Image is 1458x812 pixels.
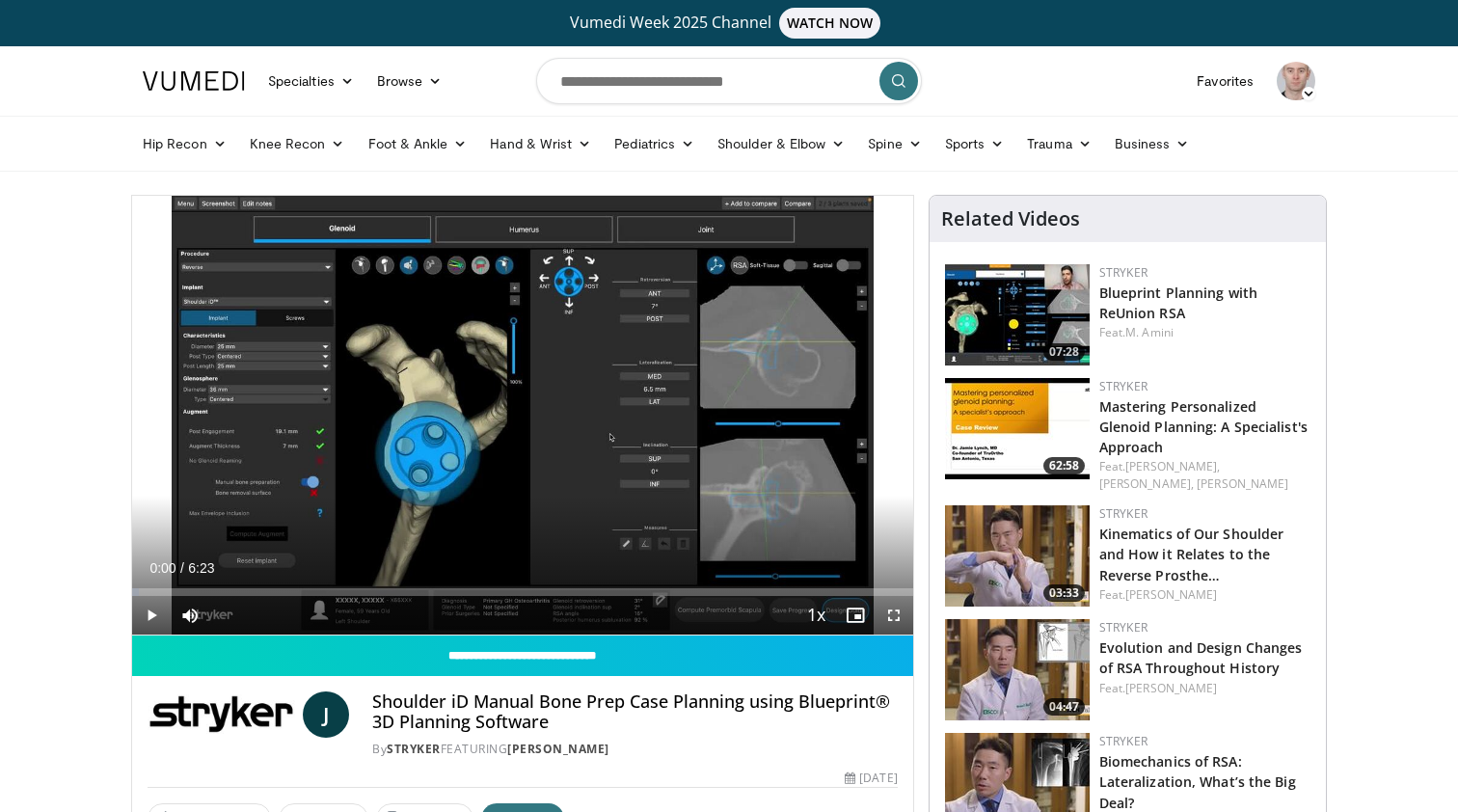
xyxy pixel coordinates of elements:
span: 0:00 [149,560,175,576]
a: Pediatrics [603,124,706,163]
span: / [180,560,184,576]
img: 57eab85a-55f9-4acf-95ff-b974f6996e98.150x105_q85_crop-smart_upscale.jpg [945,505,1090,607]
span: WATCH NOW [779,8,881,39]
span: 6:23 [188,560,214,576]
div: Feat. [1099,324,1310,341]
a: J [303,691,349,738]
a: Stryker [1099,733,1147,749]
a: Stryker [1099,264,1147,281]
a: Hip Recon [131,124,238,163]
img: b745bf0a-de15-4ef7-a148-80f8a264117e.150x105_q85_crop-smart_upscale.jpg [945,264,1090,365]
a: Stryker [1099,619,1147,636]
button: Playback Rate [797,596,836,635]
span: 04:47 [1043,698,1085,716]
a: Hand & Wrist [478,124,603,163]
div: Feat. [1099,586,1310,604]
a: [PERSON_NAME] [1125,586,1217,603]
a: M. Amini [1125,324,1174,340]
a: Vumedi Week 2025 ChannelWATCH NOW [146,8,1312,39]
a: Mastering Personalized Glenoid Planning: A Specialist's Approach [1099,397,1308,456]
a: [PERSON_NAME], [1125,458,1220,474]
a: Knee Recon [238,124,357,163]
button: Play [132,596,171,635]
a: 04:47 [945,619,1090,720]
a: Blueprint Planning with ReUnion RSA [1099,284,1257,322]
h4: Shoulder iD Manual Bone Prep Case Planning using Blueprint® 3D Planning Software [372,691,897,733]
a: Kinematics of Our Shoulder and How it Relates to the Reverse Prosthe… [1099,525,1284,583]
a: Browse [365,62,454,100]
div: By FEATURING [372,741,897,758]
a: Business [1103,124,1201,163]
a: 62:58 [945,378,1090,479]
span: 03:33 [1043,584,1085,602]
a: Evolution and Design Changes of RSA Throughout History [1099,638,1303,677]
a: [PERSON_NAME] [1125,680,1217,696]
a: Biomechanics of RSA: Lateralization, What’s the Big Deal? [1099,752,1296,811]
button: Enable picture-in-picture mode [836,596,875,635]
a: [PERSON_NAME], [1099,475,1194,492]
span: 62:58 [1043,457,1085,474]
button: Fullscreen [875,596,913,635]
h4: Related Videos [941,207,1080,230]
a: Favorites [1185,62,1265,100]
a: [PERSON_NAME] [507,741,609,757]
img: Stryker [148,691,295,738]
div: [DATE] [845,770,897,787]
img: Avatar [1277,62,1315,100]
div: Progress Bar [132,588,913,596]
button: Mute [171,596,209,635]
a: Trauma [1015,124,1103,163]
a: Stryker [387,741,441,757]
img: a0fa61aa-27ea-4623-9cd1-50b4b72802ff.150x105_q85_crop-smart_upscale.jpg [945,378,1090,479]
input: Search topics, interventions [536,58,922,104]
img: VuMedi Logo [143,71,245,91]
a: [PERSON_NAME] [1197,475,1288,492]
a: 07:28 [945,264,1090,365]
a: 03:33 [945,505,1090,607]
a: Spine [856,124,932,163]
a: Sports [933,124,1016,163]
a: Shoulder & Elbow [706,124,856,163]
span: 07:28 [1043,343,1085,361]
video-js: Video Player [132,196,913,636]
a: Stryker [1099,505,1147,522]
div: Feat. [1099,680,1310,697]
div: Feat. [1099,458,1310,493]
a: Specialties [256,62,365,100]
img: 306e6e19-e8af-49c2-973e-5f3a033b54b2.150x105_q85_crop-smart_upscale.jpg [945,619,1090,720]
a: Stryker [1099,378,1147,394]
a: Foot & Ankle [357,124,479,163]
